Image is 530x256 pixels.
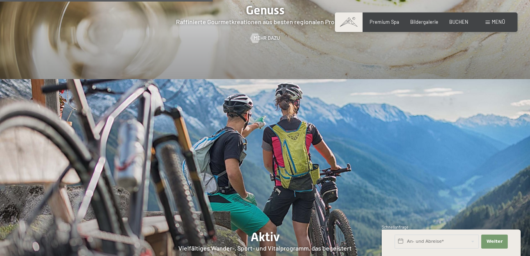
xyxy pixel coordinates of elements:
span: Schnellanfrage [382,225,409,230]
span: Menü [492,19,505,25]
button: Weiter [481,235,508,249]
a: Bildergalerie [410,19,438,25]
a: Mehr dazu [251,35,280,42]
a: Premium Spa [370,19,399,25]
span: Weiter [486,238,503,245]
a: BUCHEN [449,19,468,25]
span: Mehr dazu [254,35,280,42]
